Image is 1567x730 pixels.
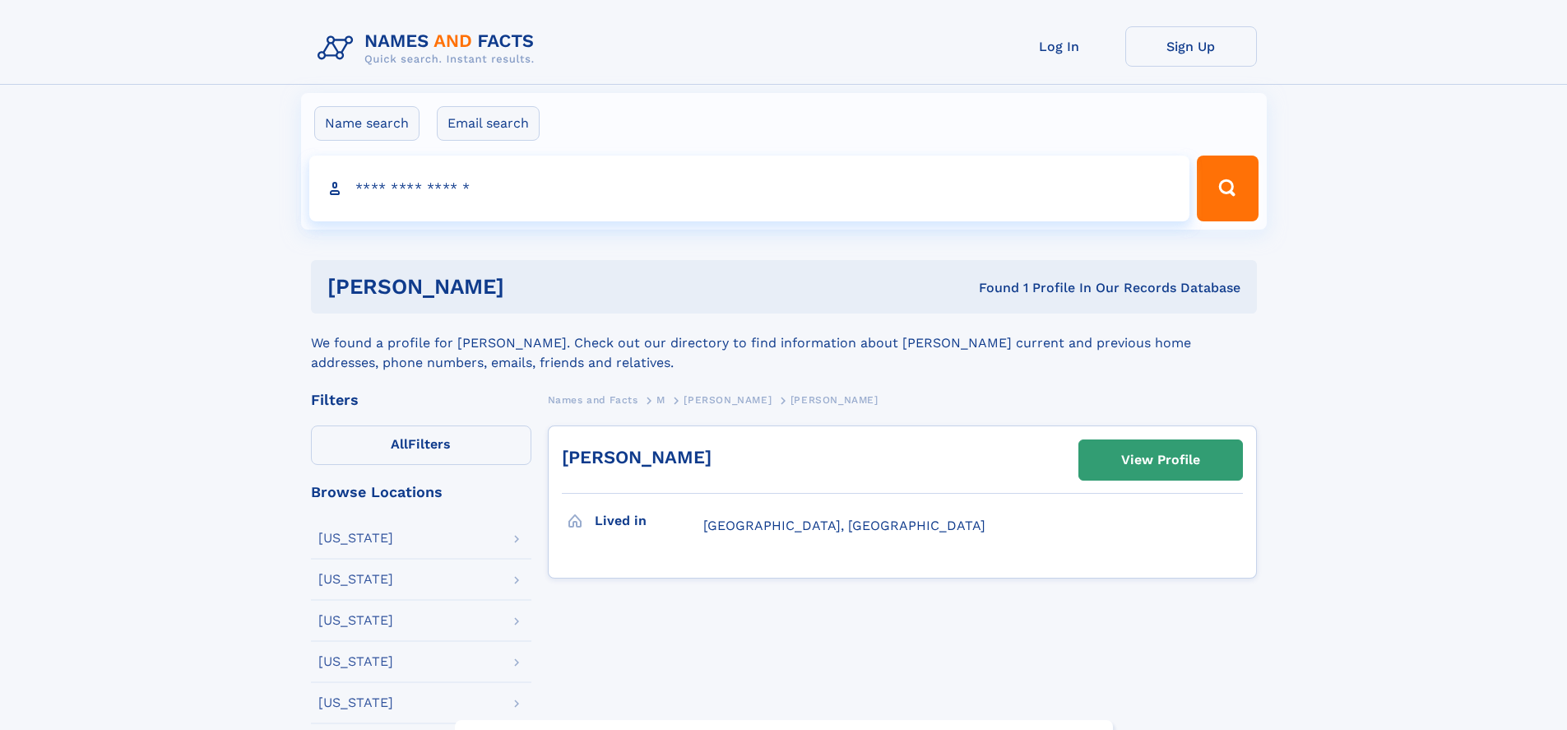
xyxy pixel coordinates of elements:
[1125,26,1257,67] a: Sign Up
[548,389,638,410] a: Names and Facts
[1121,441,1200,479] div: View Profile
[327,277,742,297] h1: [PERSON_NAME]
[595,507,703,535] h3: Lived in
[311,485,531,500] div: Browse Locations
[1079,440,1242,480] a: View Profile
[318,696,393,709] div: [US_STATE]
[562,447,712,467] a: [PERSON_NAME]
[741,279,1240,297] div: Found 1 Profile In Our Records Database
[790,394,879,406] span: [PERSON_NAME]
[684,389,772,410] a: [PERSON_NAME]
[314,106,420,141] label: Name search
[318,614,393,627] div: [US_STATE]
[391,436,408,452] span: All
[656,389,665,410] a: M
[1197,156,1258,221] button: Search Button
[311,26,548,71] img: Logo Names and Facts
[318,573,393,586] div: [US_STATE]
[656,394,665,406] span: M
[311,425,531,465] label: Filters
[311,314,1257,373] div: We found a profile for [PERSON_NAME]. Check out our directory to find information about [PERSON_N...
[703,518,985,533] span: [GEOGRAPHIC_DATA], [GEOGRAPHIC_DATA]
[437,106,540,141] label: Email search
[311,393,531,407] div: Filters
[994,26,1125,67] a: Log In
[318,655,393,668] div: [US_STATE]
[318,532,393,545] div: [US_STATE]
[684,394,772,406] span: [PERSON_NAME]
[309,156,1190,221] input: search input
